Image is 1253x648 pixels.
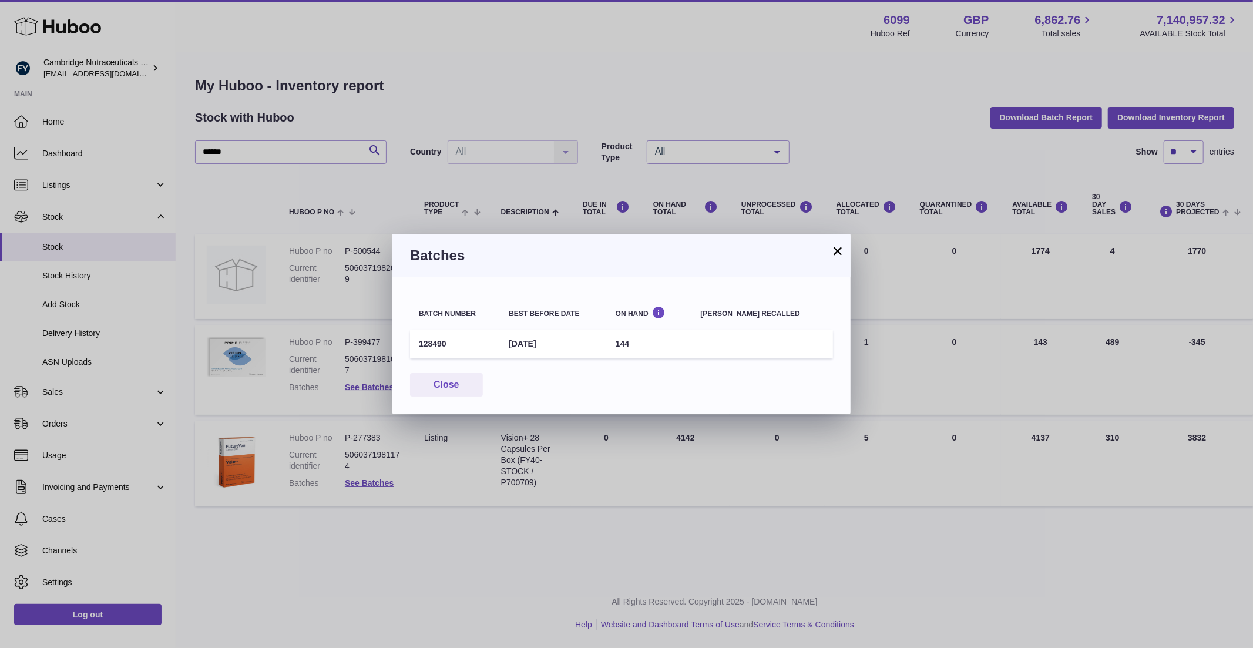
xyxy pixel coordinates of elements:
div: Batch number [419,310,491,318]
td: [DATE] [500,330,606,358]
div: Best before date [509,310,597,318]
button: × [831,244,845,258]
td: 128490 [410,330,500,358]
div: On Hand [616,306,683,317]
div: [PERSON_NAME] recalled [701,310,824,318]
button: Close [410,373,483,397]
td: 144 [607,330,692,358]
h3: Batches [410,246,833,265]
